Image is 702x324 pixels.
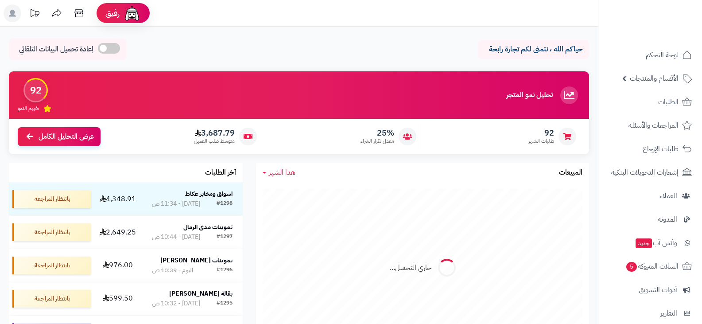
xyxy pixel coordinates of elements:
span: الأقسام والمنتجات [630,72,679,85]
h3: المبيعات [559,169,582,177]
a: إشعارات التحويلات البنكية [604,162,697,183]
img: logo-2.png [642,7,694,25]
div: بانتظار المراجعة [12,190,91,208]
span: لوحة التحكم [646,49,679,61]
div: #1297 [217,233,233,242]
span: 3,687.79 [194,128,235,138]
div: [DATE] - 10:44 ص [152,233,200,242]
div: اليوم - 10:39 ص [152,266,193,275]
span: إعادة تحميل البيانات التلقائي [19,44,93,55]
span: طلبات الشهر [528,137,554,145]
p: حياكم الله ، نتمنى لكم تجارة رابحة [485,44,582,55]
span: التقارير [660,307,677,320]
div: #1296 [217,266,233,275]
div: بانتظار المراجعة [12,257,91,274]
a: طلبات الإرجاع [604,138,697,160]
a: وآتس آبجديد [604,232,697,254]
span: السلات المتروكة [625,260,679,273]
a: لوحة التحكم [604,44,697,66]
a: المدونة [604,209,697,230]
strong: تموينات [PERSON_NAME] [160,256,233,265]
div: #1298 [217,199,233,208]
div: #1295 [217,299,233,308]
strong: تموينات مدى الرمال [183,223,233,232]
span: العملاء [660,190,677,202]
a: المراجعات والأسئلة [604,115,697,136]
span: المراجعات والأسئلة [628,119,679,132]
span: وآتس آب [635,237,677,249]
strong: اسواق ومخابز عكاظ [185,189,233,199]
h3: تحليل نمو المتجر [506,91,553,99]
span: 25% [361,128,394,138]
a: تحديثات المنصة [23,4,46,24]
span: جديد [636,238,652,248]
div: [DATE] - 11:34 ص [152,199,200,208]
td: 976.00 [94,249,142,282]
span: معدل تكرار الشراء [361,137,394,145]
a: هذا الشهر [263,168,295,178]
td: 2,649.25 [94,216,142,249]
span: إشعارات التحويلات البنكية [611,166,679,179]
span: 5 [626,262,637,272]
a: السلات المتروكة5 [604,256,697,277]
span: تقييم النمو [18,105,39,112]
strong: بقالة [PERSON_NAME] [169,289,233,298]
a: التقارير [604,303,697,324]
div: [DATE] - 10:32 ص [152,299,200,308]
div: بانتظار المراجعة [12,290,91,308]
span: أدوات التسويق [639,284,677,296]
a: أدوات التسويق [604,279,697,301]
img: ai-face.png [123,4,141,22]
span: 92 [528,128,554,138]
span: الطلبات [658,96,679,108]
h3: آخر الطلبات [205,169,236,177]
span: المدونة [658,213,677,226]
div: بانتظار المراجعة [12,223,91,241]
a: العملاء [604,185,697,207]
span: عرض التحليل الكامل [39,132,94,142]
td: 4,348.91 [94,183,142,215]
span: هذا الشهر [269,167,295,178]
a: عرض التحليل الكامل [18,127,101,146]
a: الطلبات [604,91,697,113]
div: جاري التحميل... [390,263,431,273]
span: رفيق [105,8,120,19]
span: متوسط طلب العميل [194,137,235,145]
span: طلبات الإرجاع [643,143,679,155]
td: 599.50 [94,282,142,315]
